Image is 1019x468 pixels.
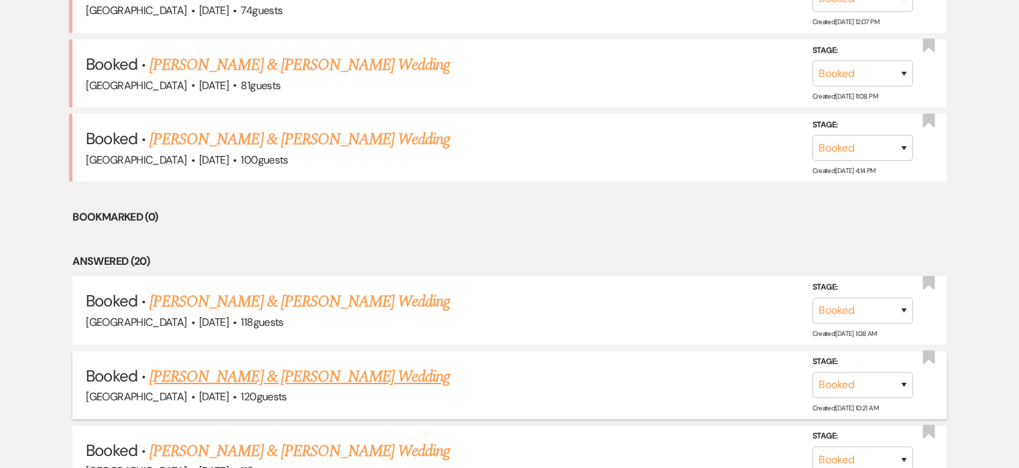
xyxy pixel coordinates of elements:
[241,3,282,17] span: 74 guests
[149,127,450,152] a: [PERSON_NAME] & [PERSON_NAME] Wedding
[199,78,229,93] span: [DATE]
[813,355,913,369] label: Stage:
[199,153,229,167] span: [DATE]
[72,253,946,270] li: Answered (20)
[86,365,137,386] span: Booked
[149,365,450,389] a: [PERSON_NAME] & [PERSON_NAME] Wedding
[149,53,450,77] a: [PERSON_NAME] & [PERSON_NAME] Wedding
[86,390,186,404] span: [GEOGRAPHIC_DATA]
[199,3,229,17] span: [DATE]
[86,290,137,311] span: Booked
[241,153,288,167] span: 100 guests
[86,78,186,93] span: [GEOGRAPHIC_DATA]
[813,280,913,295] label: Stage:
[199,315,229,329] span: [DATE]
[149,290,450,314] a: [PERSON_NAME] & [PERSON_NAME] Wedding
[241,315,283,329] span: 118 guests
[241,390,286,404] span: 120 guests
[86,315,186,329] span: [GEOGRAPHIC_DATA]
[813,329,877,338] span: Created: [DATE] 1:08 AM
[813,166,876,175] span: Created: [DATE] 4:14 PM
[241,78,280,93] span: 81 guests
[86,3,186,17] span: [GEOGRAPHIC_DATA]
[813,17,879,26] span: Created: [DATE] 12:07 PM
[813,429,913,444] label: Stage:
[72,209,946,226] li: Bookmarked (0)
[149,439,450,463] a: [PERSON_NAME] & [PERSON_NAME] Wedding
[813,43,913,58] label: Stage:
[86,54,137,74] span: Booked
[813,92,878,101] span: Created: [DATE] 11:08 PM
[86,128,137,149] span: Booked
[86,440,137,461] span: Booked
[813,404,878,412] span: Created: [DATE] 10:21 AM
[199,390,229,404] span: [DATE]
[813,118,913,133] label: Stage:
[86,153,186,167] span: [GEOGRAPHIC_DATA]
